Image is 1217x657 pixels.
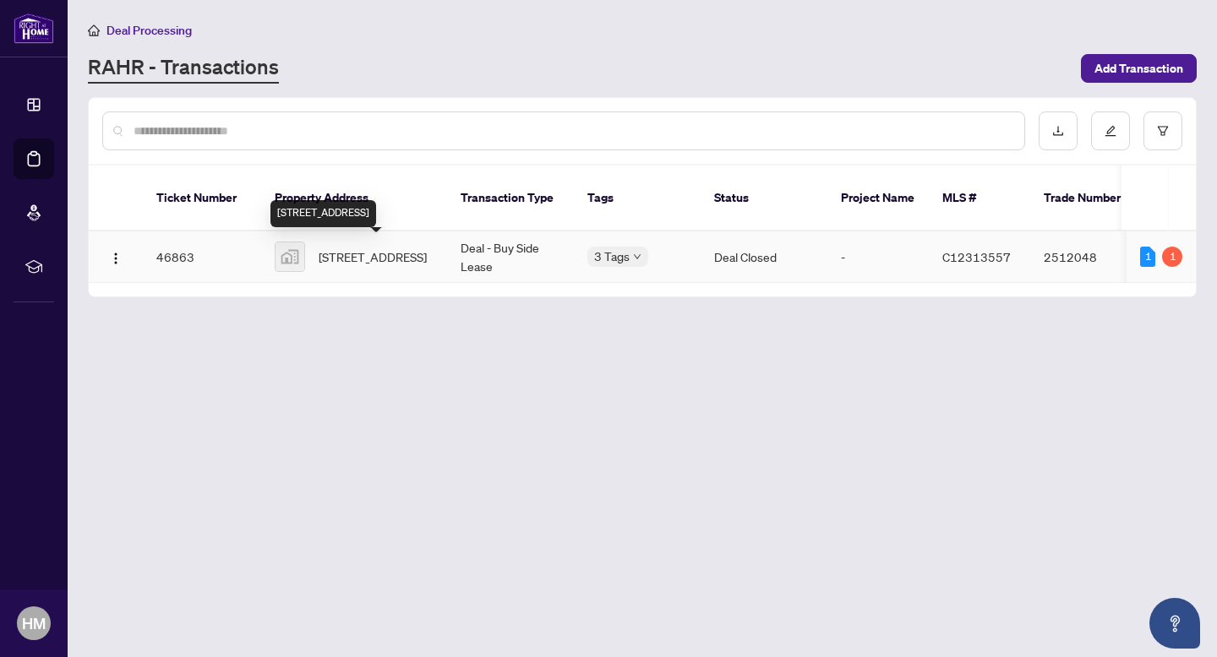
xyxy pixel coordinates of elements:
[633,252,641,261] span: down
[1081,54,1197,83] button: Add Transaction
[88,53,279,84] a: RAHR - Transactions
[447,231,574,283] td: Deal - Buy Side Lease
[594,247,630,266] span: 3 Tags
[1030,231,1149,283] td: 2512048
[1094,55,1183,82] span: Add Transaction
[1039,111,1078,150] button: download
[1105,125,1116,137] span: edit
[88,24,100,36] span: home
[1030,166,1149,231] th: Trade Number
[22,611,46,635] span: HM
[1091,111,1130,150] button: edit
[1149,598,1200,649] button: Open asap
[143,166,261,231] th: Ticket Number
[574,166,701,231] th: Tags
[1157,125,1169,137] span: filter
[1162,247,1182,267] div: 1
[942,249,1011,264] span: C12313557
[701,166,827,231] th: Status
[1052,125,1064,137] span: download
[1140,247,1155,267] div: 1
[261,166,447,231] th: Property Address
[109,252,123,265] img: Logo
[929,166,1030,231] th: MLS #
[827,231,929,283] td: -
[701,231,827,283] td: Deal Closed
[143,231,261,283] td: 46863
[447,166,574,231] th: Transaction Type
[14,13,54,44] img: logo
[102,243,129,270] button: Logo
[106,23,192,38] span: Deal Processing
[827,166,929,231] th: Project Name
[319,247,427,266] span: [STREET_ADDRESS]
[1143,111,1182,150] button: filter
[270,200,376,227] div: [STREET_ADDRESS]
[276,242,304,271] img: thumbnail-img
